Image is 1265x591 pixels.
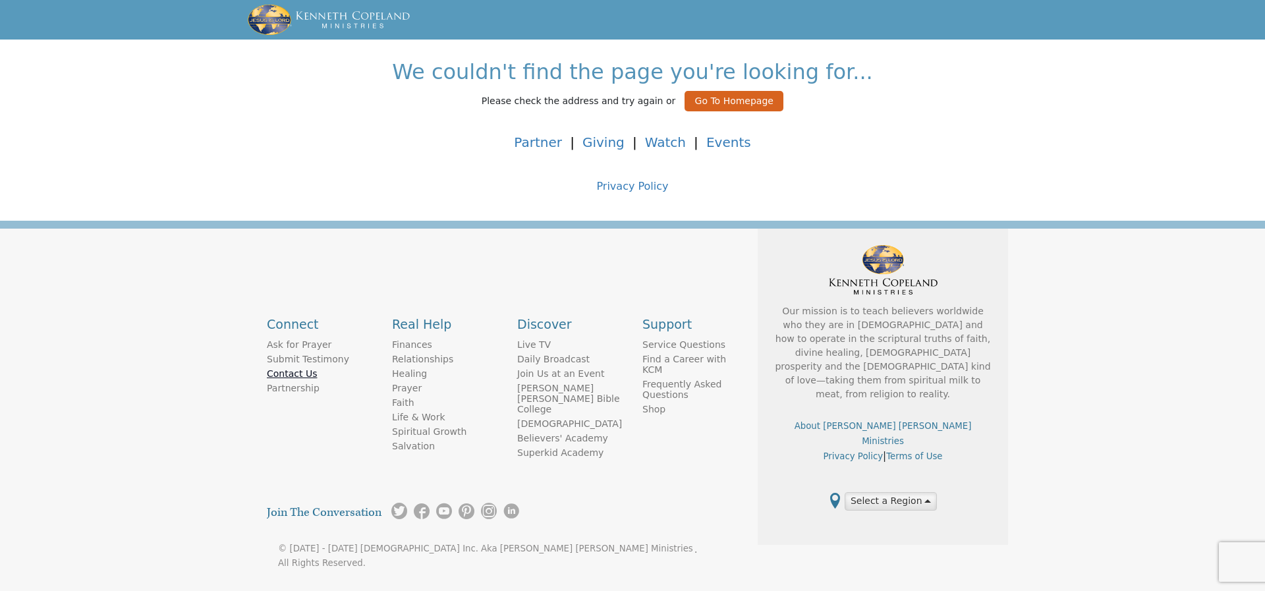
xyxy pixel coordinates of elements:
h2: Connect [267,317,372,332]
a: Privacy Policy [596,179,668,194]
span: | [689,134,703,150]
img: brand [247,5,410,35]
a: [DEMOGRAPHIC_DATA] [517,416,623,431]
a: Superkid Academy [517,445,623,460]
a: Join Us at an Event [517,366,623,381]
a: Frequently Asked Questions [642,377,748,402]
a: Watch [645,134,686,150]
a: About [PERSON_NAME] [PERSON_NAME] Ministries [795,421,972,446]
p: [DEMOGRAPHIC_DATA] Inc. [359,542,480,557]
a: Finances [392,337,497,352]
a: Live TV [517,337,623,352]
a: Spiritual Growth [392,424,497,439]
a: Prayer [392,381,497,395]
a: Terms of Use [886,451,942,461]
a: Shop [642,402,748,416]
p: aka [480,542,499,557]
a: Partner [514,134,562,150]
a: [PERSON_NAME] [PERSON_NAME] Bible College [517,381,623,416]
p: Please check the address and try again or [477,90,681,113]
p: © [DATE] - [DATE] [277,542,359,557]
h2: Join The Conversation [267,505,381,521]
a: Healing [392,366,497,381]
a: Relationships [392,352,497,366]
h2: Support [642,317,748,332]
a: Salvation [392,439,497,453]
a: Find a Career with KCM [642,352,748,377]
a: Contact Us [267,366,317,381]
p: Our mission is to teach believers worldwide who they are in [DEMOGRAPHIC_DATA] and how to operate... [774,304,992,401]
p: [PERSON_NAME] [PERSON_NAME] Ministries [499,542,694,557]
a: Faith [392,395,497,410]
a: Daily Broadcast [517,352,623,366]
a: Believers' Academy [517,431,623,445]
span: | [628,134,642,150]
a: Submit Testimony [267,352,372,366]
span: | [565,134,579,150]
div: | [774,418,992,463]
div: . [267,522,728,587]
a: Giving [582,134,625,150]
h1: We couldn't find the page you're looking for... [392,59,873,84]
p: All rights reserved. [277,557,367,570]
a: Privacy Policy [823,451,883,461]
img: KCMCenterlineWebUse4ColorBlackText.png [829,245,938,295]
a: Service Questions [642,337,748,352]
a: Partnership [267,381,372,395]
h2: Real Help [392,317,497,332]
button: Select a Region [845,492,937,511]
button: Go To Homepage [685,91,783,111]
a: Life & Work [392,410,497,424]
a: Events [706,134,751,150]
h2: Discover [517,317,623,332]
a: Ask for Prayer [267,337,372,352]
